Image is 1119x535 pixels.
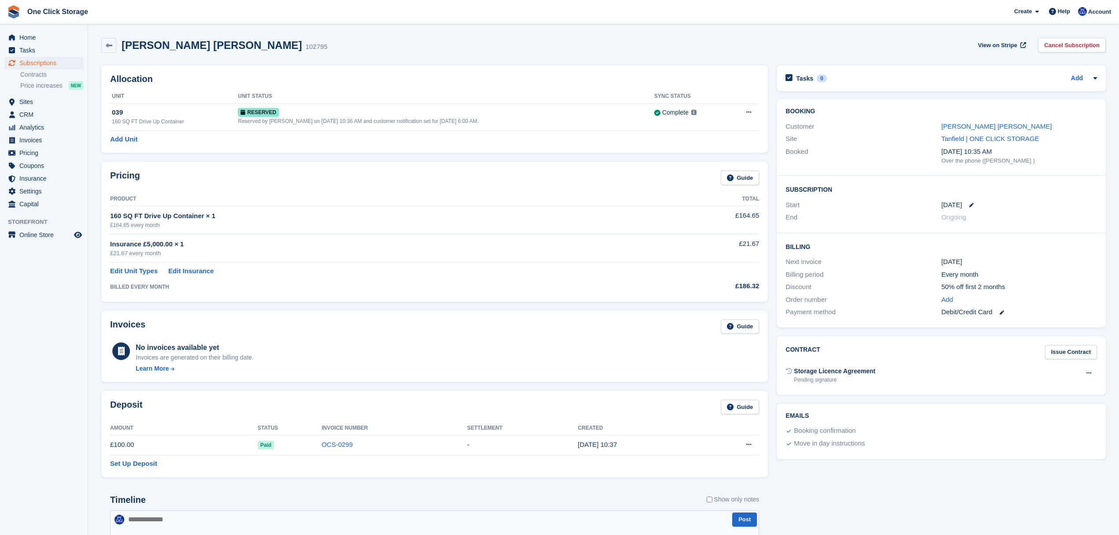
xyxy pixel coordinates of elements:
[136,353,254,362] div: Invoices are generated on their billing date.
[941,307,1097,317] div: Debit/Credit Card
[110,400,142,414] h2: Deposit
[941,135,1039,142] a: Tanfield | ONE CLICK STORAGE
[786,282,941,292] div: Discount
[1088,7,1111,16] span: Account
[110,171,140,185] h2: Pricing
[110,192,639,206] th: Product
[69,81,83,90] div: NEW
[4,134,83,146] a: menu
[941,270,1097,280] div: Every month
[1014,7,1032,16] span: Create
[639,192,760,206] th: Total
[19,229,72,241] span: Online Store
[110,221,639,229] div: £164.65 every month
[136,364,254,373] a: Learn More
[707,495,760,504] label: Show only notes
[19,134,72,146] span: Invoices
[786,242,1097,251] h2: Billing
[136,342,254,353] div: No invoices available yet
[817,74,827,82] div: 0
[305,42,327,52] div: 102795
[19,160,72,172] span: Coupons
[168,266,214,276] a: Edit Insurance
[4,57,83,69] a: menu
[786,185,1097,193] h2: Subscription
[122,39,302,51] h2: [PERSON_NAME] [PERSON_NAME]
[639,234,760,263] td: £21.67
[786,122,941,132] div: Customer
[112,108,238,118] div: 039
[1071,74,1083,84] a: Add
[786,307,941,317] div: Payment method
[467,435,578,455] td: -
[732,513,757,527] button: Post
[786,345,820,360] h2: Contract
[786,147,941,165] div: Booked
[786,134,941,144] div: Site
[8,218,88,227] span: Storefront
[786,412,1097,420] h2: Emails
[4,44,83,56] a: menu
[578,441,617,448] time: 2025-08-21 09:37:14 UTC
[786,270,941,280] div: Billing period
[974,38,1028,52] a: View on Stripe
[662,108,689,117] div: Complete
[786,295,941,305] div: Order number
[19,198,72,210] span: Capital
[4,121,83,134] a: menu
[794,367,875,376] div: Storage Licence Agreement
[110,459,157,469] a: Set Up Deposit
[24,4,92,19] a: One Click Storage
[721,320,760,334] a: Guide
[1078,7,1087,16] img: Thomas
[941,200,962,210] time: 2025-09-15 00:00:00 UTC
[4,31,83,44] a: menu
[941,257,1097,267] div: [DATE]
[941,282,1097,292] div: 50% off first 2 months
[4,96,83,108] a: menu
[115,515,124,524] img: Thomas
[238,117,654,125] div: Reserved by [PERSON_NAME] on [DATE] 10:36 AM and customer notification set for [DATE] 6:00 AM.
[110,283,639,291] div: BILLED EVERY MONTH
[1045,345,1097,360] a: Issue Contract
[110,421,258,435] th: Amount
[110,320,145,334] h2: Invoices
[639,206,760,234] td: £164.65
[654,89,727,104] th: Sync Status
[786,257,941,267] div: Next invoice
[110,74,759,84] h2: Allocation
[4,229,83,241] a: menu
[4,185,83,197] a: menu
[786,212,941,223] div: End
[136,364,169,373] div: Learn More
[4,108,83,121] a: menu
[941,147,1097,157] div: [DATE] 10:35 AM
[19,185,72,197] span: Settings
[112,118,238,126] div: 160 SQ FT Drive Up Container
[941,156,1097,165] div: Over the phone ([PERSON_NAME] )
[639,281,760,291] div: £186.32
[786,200,941,210] div: Start
[110,266,158,276] a: Edit Unit Types
[707,495,712,504] input: Show only notes
[721,400,760,414] a: Guide
[19,108,72,121] span: CRM
[19,57,72,69] span: Subscriptions
[794,438,865,449] div: Move in day instructions
[794,376,875,384] div: Pending signature
[110,495,146,505] h2: Timeline
[238,108,279,117] span: Reserved
[258,421,322,435] th: Status
[4,198,83,210] a: menu
[110,239,639,249] div: Insurance £5,000.00 × 1
[110,134,137,145] a: Add Unit
[19,172,72,185] span: Insurance
[796,74,813,82] h2: Tasks
[1038,38,1106,52] a: Cancel Subscription
[691,110,697,115] img: icon-info-grey-7440780725fd019a000dd9b08b2336e03edf1995a4989e88bcd33f0948082b44.svg
[19,31,72,44] span: Home
[978,41,1017,50] span: View on Stripe
[258,441,274,450] span: Paid
[4,147,83,159] a: menu
[794,426,856,436] div: Booking confirmation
